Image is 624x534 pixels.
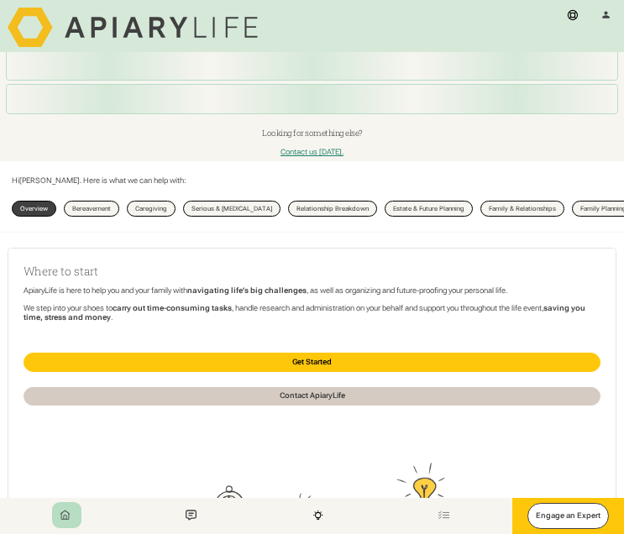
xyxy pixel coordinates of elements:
a: Relationship Breakdown [288,201,377,216]
a: Estate & Future Planning [385,201,473,216]
div: Estate & Future Planning [393,206,464,212]
a: Family & Relationships [480,201,564,216]
p: Hi . Here is what we can help with: [12,176,186,186]
a: Bereavement [64,201,119,216]
strong: carry out time-consuming tasks [113,304,232,312]
p: We step into your shoes to , handle research and administration on your behalf and support you th... [24,304,600,323]
a: Contact us [DATE]. [281,148,343,156]
h2: Where to start [24,264,600,279]
a: Overview [12,201,56,216]
div: Serious & [MEDICAL_DATA] [191,206,272,212]
p: ApiaryLife is here to help you and your family with , as well as organizing and future-proofing y... [24,286,600,296]
a: Contact ApiaryLife [24,387,600,406]
div: Bereavement [72,206,111,212]
a: Engage an Expert [527,503,609,529]
strong: navigating life’s big challenges [187,286,307,295]
strong: saving you time, stress and money [24,304,585,322]
div: Family & Relationships [489,206,556,212]
div: Caregiving [135,206,167,212]
h4: Looking for something else? [4,128,621,140]
a: Get Started [24,353,600,371]
span: [PERSON_NAME] [19,176,80,185]
a: Caregiving [127,201,176,216]
a: Serious & [MEDICAL_DATA] [183,201,281,216]
div: Relationship Breakdown [296,206,369,212]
